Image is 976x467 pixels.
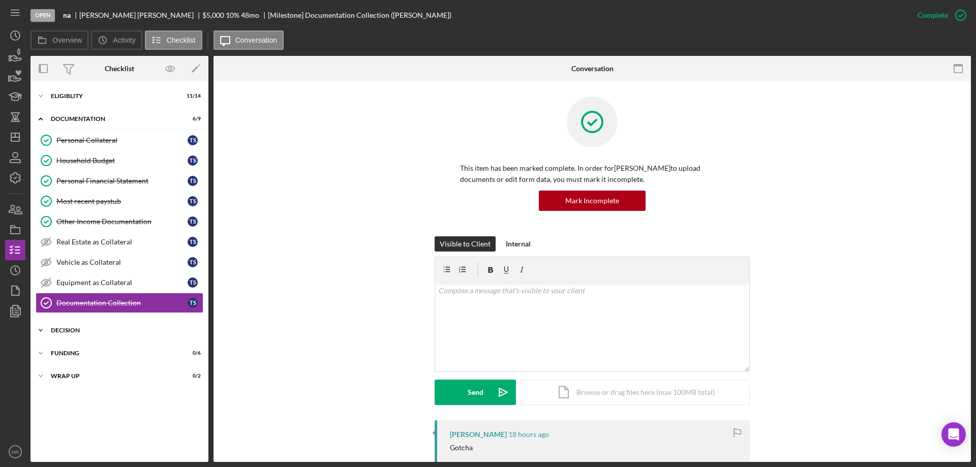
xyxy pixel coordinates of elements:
[188,216,198,227] div: T S
[56,258,188,266] div: Vehicle as Collateral
[51,327,196,333] div: Decision
[63,11,71,19] b: na
[188,237,198,247] div: T S
[51,116,175,122] div: Documentation
[468,380,483,405] div: Send
[56,299,188,307] div: Documentation Collection
[91,30,142,50] button: Activity
[235,36,278,44] label: Conversation
[51,373,175,379] div: Wrap up
[435,236,496,252] button: Visible to Client
[450,444,473,452] div: Gotcha
[56,136,188,144] div: Personal Collateral
[36,272,203,293] a: Equipment as CollateralTS
[36,293,203,313] a: Documentation CollectionTS
[36,150,203,171] a: Household BudgetTS
[56,278,188,287] div: Equipment as Collateral
[12,449,19,455] text: MR
[565,191,619,211] div: Mark Incomplete
[182,350,201,356] div: 0 / 6
[918,5,948,25] div: Complete
[56,238,188,246] div: Real Estate as Collateral
[79,11,202,19] div: [PERSON_NAME] [PERSON_NAME]
[56,197,188,205] div: Most recent paystub
[30,30,88,50] button: Overview
[36,232,203,252] a: Real Estate as CollateralTS
[51,93,175,99] div: Eligiblity
[51,350,175,356] div: Funding
[105,65,134,73] div: Checklist
[56,217,188,226] div: Other Income Documentation
[188,277,198,288] div: T S
[188,135,198,145] div: T S
[213,30,284,50] button: Conversation
[268,11,451,19] div: [Milestone] Documentation Collection ([PERSON_NAME])
[182,373,201,379] div: 0 / 2
[145,30,202,50] button: Checklist
[188,298,198,308] div: T S
[941,422,966,447] div: Open Intercom Messenger
[508,430,549,439] time: 2025-09-25 21:05
[450,430,507,439] div: [PERSON_NAME]
[56,177,188,185] div: Personal Financial Statement
[226,11,239,19] div: 10 %
[202,11,224,19] span: $5,000
[36,191,203,211] a: Most recent paystubTS
[907,5,971,25] button: Complete
[56,157,188,165] div: Household Budget
[52,36,82,44] label: Overview
[182,93,201,99] div: 11 / 14
[188,176,198,186] div: T S
[5,442,25,462] button: MR
[440,236,491,252] div: Visible to Client
[36,252,203,272] a: Vehicle as CollateralTS
[30,9,55,22] div: Open
[435,380,516,405] button: Send
[188,196,198,206] div: T S
[36,130,203,150] a: Personal CollateralTS
[113,36,135,44] label: Activity
[571,65,614,73] div: Conversation
[501,236,536,252] button: Internal
[241,11,259,19] div: 48 mo
[539,191,646,211] button: Mark Incomplete
[36,211,203,232] a: Other Income DocumentationTS
[167,36,196,44] label: Checklist
[182,116,201,122] div: 6 / 9
[188,257,198,267] div: T S
[460,163,724,185] p: This item has been marked complete. In order for [PERSON_NAME] to upload documents or edit form d...
[36,171,203,191] a: Personal Financial StatementTS
[188,155,198,166] div: T S
[506,236,531,252] div: Internal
